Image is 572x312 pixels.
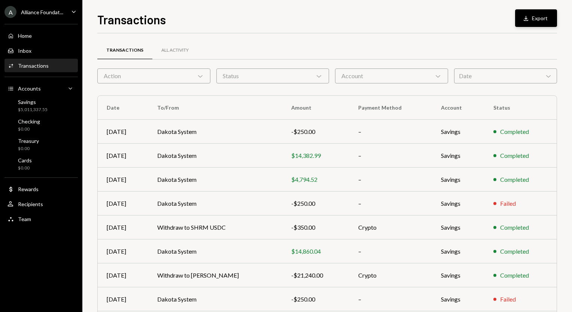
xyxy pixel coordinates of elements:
div: Inbox [18,48,31,54]
a: Transactions [97,41,152,60]
button: Export [515,9,557,27]
td: Withdraw to [PERSON_NAME] [148,263,282,287]
div: Failed [500,199,516,208]
th: Account [432,96,484,120]
td: Savings [432,263,484,287]
div: $0.00 [18,146,39,152]
a: Accounts [4,82,78,95]
td: Savings [432,215,484,239]
td: Crypto [349,263,432,287]
div: Completed [500,175,529,184]
a: Inbox [4,44,78,57]
div: All Activity [161,47,189,53]
div: [DATE] [107,247,139,256]
div: [DATE] [107,223,139,232]
th: Amount [282,96,349,120]
div: Account [335,68,448,83]
div: $0.00 [18,126,40,132]
div: $14,382.99 [291,151,340,160]
td: Savings [432,239,484,263]
div: $0.00 [18,165,32,171]
div: Team [18,216,31,222]
div: Action [97,68,210,83]
td: – [349,144,432,168]
a: All Activity [152,41,198,60]
div: Completed [500,223,529,232]
div: [DATE] [107,127,139,136]
td: Dakota System [148,239,282,263]
a: Rewards [4,182,78,196]
td: Crypto [349,215,432,239]
td: Savings [432,168,484,192]
td: Savings [432,120,484,144]
div: Transactions [106,47,143,53]
div: Alliance Foundat... [21,9,63,15]
td: Savings [432,192,484,215]
div: -$250.00 [291,295,340,304]
a: Home [4,29,78,42]
div: [DATE] [107,199,139,208]
h1: Transactions [97,12,166,27]
div: Accounts [18,85,41,92]
td: Dakota System [148,168,282,192]
a: Treasury$0.00 [4,135,78,153]
a: Transactions [4,59,78,72]
div: Cards [18,157,32,163]
td: Dakota System [148,120,282,144]
div: Savings [18,99,48,105]
td: – [349,192,432,215]
a: Cards$0.00 [4,155,78,173]
div: [DATE] [107,271,139,280]
div: Rewards [18,186,39,192]
div: $14,860.04 [291,247,340,256]
div: [DATE] [107,151,139,160]
td: – [349,239,432,263]
th: Date [98,96,148,120]
div: Home [18,33,32,39]
div: Completed [500,247,529,256]
div: Completed [500,127,529,136]
div: Transactions [18,62,49,69]
td: Savings [432,287,484,311]
td: Dakota System [148,144,282,168]
div: $5,011,337.55 [18,107,48,113]
div: Date [454,68,557,83]
th: Status [484,96,557,120]
td: – [349,287,432,311]
div: -$250.00 [291,199,340,208]
th: To/From [148,96,282,120]
a: Recipients [4,197,78,211]
a: Checking$0.00 [4,116,78,134]
th: Payment Method [349,96,432,120]
div: Recipients [18,201,43,207]
div: Checking [18,118,40,125]
div: Treasury [18,138,39,144]
td: Dakota System [148,287,282,311]
a: Savings$5,011,337.55 [4,97,78,114]
div: Failed [500,295,516,304]
div: Completed [500,151,529,160]
td: – [349,120,432,144]
a: Team [4,212,78,226]
div: -$350.00 [291,223,340,232]
div: [DATE] [107,175,139,184]
div: Status [216,68,329,83]
div: Completed [500,271,529,280]
td: Savings [432,144,484,168]
div: [DATE] [107,295,139,304]
td: – [349,168,432,192]
div: -$21,240.00 [291,271,340,280]
div: -$250.00 [291,127,340,136]
div: $4,794.52 [291,175,340,184]
td: Dakota System [148,192,282,215]
td: Withdraw to SHRM USDC [148,215,282,239]
div: A [4,6,16,18]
